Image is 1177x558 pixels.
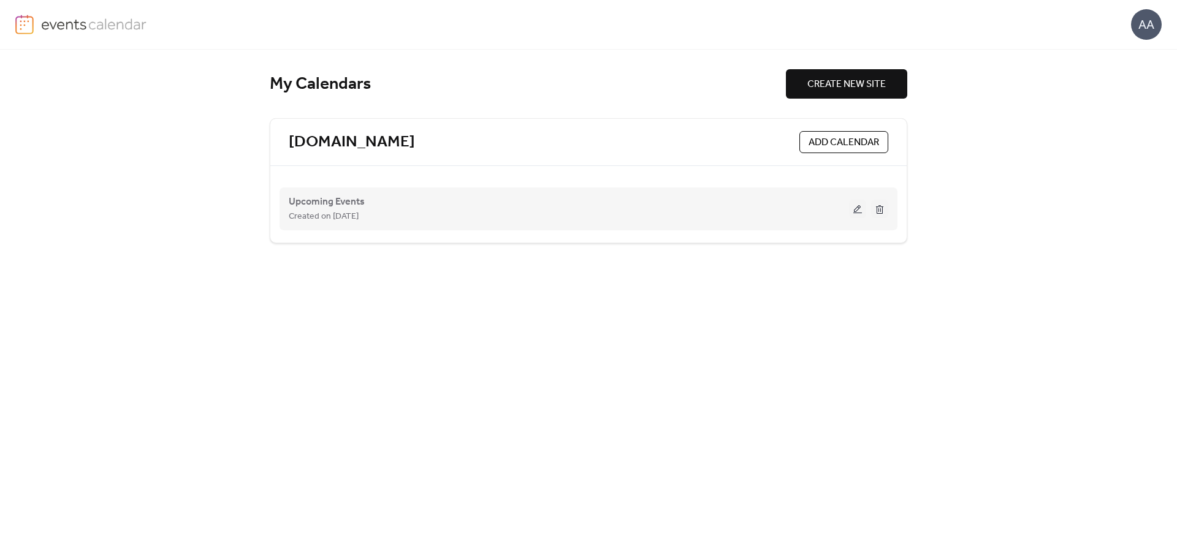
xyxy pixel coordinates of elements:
div: AA [1131,9,1162,40]
button: ADD CALENDAR [799,131,888,153]
img: logo-type [41,15,147,33]
a: Upcoming Events [289,198,365,205]
div: My Calendars [270,74,786,95]
button: CREATE NEW SITE [786,69,907,99]
a: [DOMAIN_NAME] [289,132,415,153]
span: CREATE NEW SITE [807,77,886,92]
span: Upcoming Events [289,195,365,209]
img: logo [15,15,34,34]
span: Created on [DATE] [289,209,359,224]
span: ADD CALENDAR [809,135,879,150]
